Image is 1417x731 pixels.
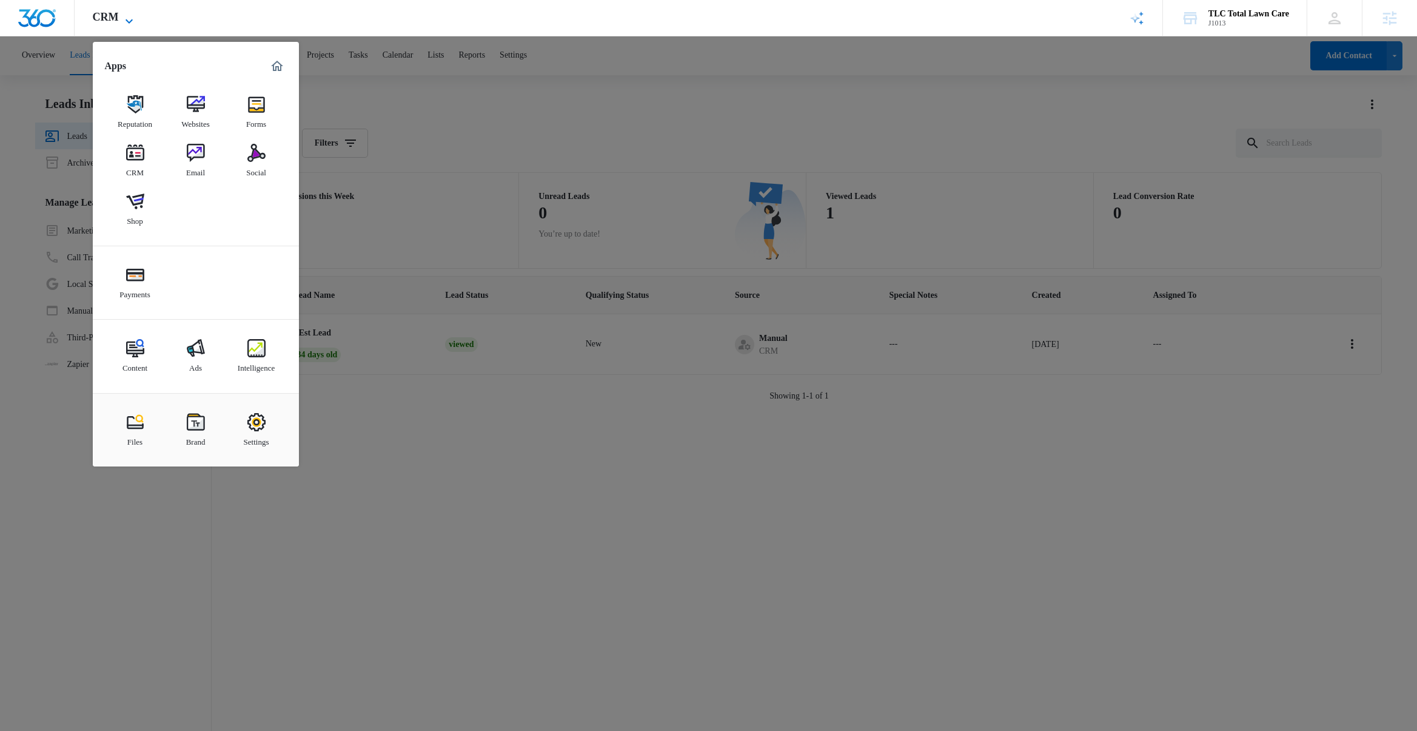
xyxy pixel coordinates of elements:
a: Files [112,407,158,453]
h2: Apps [105,60,127,72]
a: Websites [173,89,219,135]
span: CRM [93,11,119,24]
div: account name [1208,9,1289,19]
div: CRM [126,162,144,178]
a: CRM [112,138,158,184]
div: Content [122,357,147,373]
div: Reputation [118,113,152,129]
a: Shop [112,186,158,232]
a: Forms [233,89,280,135]
a: Brand [173,407,219,453]
a: Settings [233,407,280,453]
a: Payments [112,260,158,306]
div: Brand [186,431,206,447]
div: Files [127,431,142,447]
a: Ads [173,333,219,379]
div: Payments [119,284,150,300]
a: Marketing 360® Dashboard [267,56,287,76]
div: Ads [189,357,202,373]
a: Email [173,138,219,184]
a: Intelligence [233,333,280,379]
div: Websites [181,113,210,129]
div: Shop [127,211,143,226]
a: Content [112,333,158,379]
div: Email [186,162,205,178]
div: Settings [244,431,269,447]
a: Reputation [112,89,158,135]
div: Forms [246,113,266,129]
a: Social [233,138,280,184]
div: Intelligence [238,357,275,373]
div: account id [1208,19,1289,27]
div: Social [246,162,266,178]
